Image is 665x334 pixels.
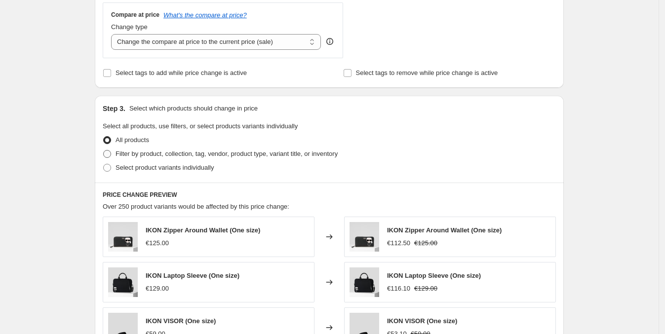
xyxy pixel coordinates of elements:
div: €116.10 [387,284,410,294]
span: IKON Laptop Sleeve (One size) [146,272,239,279]
h2: Step 3. [103,104,125,113]
span: Select all products, use filters, or select products variants individually [103,122,298,130]
strike: €125.00 [414,238,437,248]
h6: PRICE CHANGE PREVIEW [103,191,556,199]
span: IKON Laptop Sleeve (One size) [387,272,481,279]
img: 205W3242999_1_80x.jpg [350,267,379,297]
img: 205W3213999_1_80x.jpg [350,222,379,252]
div: €125.00 [146,238,169,248]
span: Change type [111,23,148,31]
div: €129.00 [146,284,169,294]
span: Select product variants individually [116,164,214,171]
span: Select tags to add while price change is active [116,69,247,76]
p: Select which products should change in price [129,104,258,113]
img: 205W3213999_1_80x.jpg [108,222,138,252]
strike: €129.00 [414,284,437,294]
button: What's the compare at price? [163,11,247,19]
span: IKON VISOR (One size) [146,317,216,325]
span: Over 250 product variants would be affected by this price change: [103,203,289,210]
h3: Compare at price [111,11,159,19]
span: All products [116,136,149,144]
span: Filter by product, collection, tag, vendor, product type, variant title, or inventory [116,150,338,157]
span: Select tags to remove while price change is active [356,69,498,76]
span: IKON VISOR (One size) [387,317,457,325]
div: help [325,37,335,46]
img: 205W3242999_1_80x.jpg [108,267,138,297]
div: €112.50 [387,238,410,248]
span: IKON Zipper Around Wallet (One size) [146,226,260,234]
span: IKON Zipper Around Wallet (One size) [387,226,502,234]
